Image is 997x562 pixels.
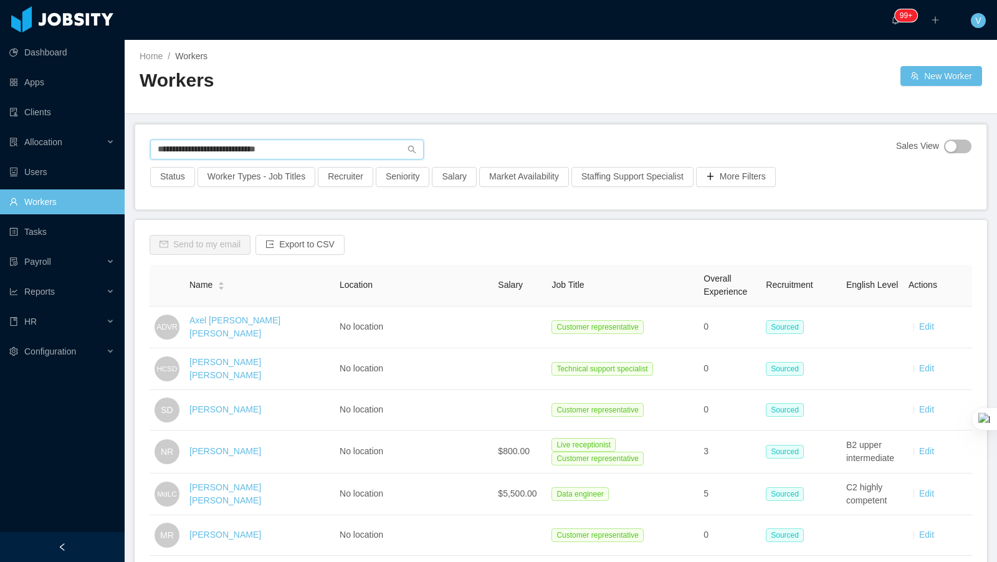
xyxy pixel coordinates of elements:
i: icon: bell [891,16,900,24]
span: Customer representative [551,320,643,334]
i: icon: solution [9,138,18,146]
a: Edit [919,321,934,331]
div: Sort [217,280,225,288]
a: Sourced [766,404,809,414]
a: [PERSON_NAME] [PERSON_NAME] [189,482,261,505]
i: icon: file-protect [9,257,18,266]
span: / [168,51,170,61]
a: Axel [PERSON_NAME] [PERSON_NAME] [189,315,280,338]
span: Reports [24,287,55,297]
td: No location [335,348,493,390]
td: No location [335,307,493,348]
h2: Workers [140,68,561,93]
span: Sourced [766,487,804,501]
span: Actions [909,280,937,290]
a: [PERSON_NAME] [189,404,261,414]
button: icon: usergroup-addNew Worker [900,66,982,86]
a: Sourced [766,363,809,373]
i: icon: caret-up [218,280,225,284]
a: Sourced [766,446,809,456]
i: icon: caret-down [218,285,225,288]
span: Customer representative [551,452,643,465]
button: Salary [432,167,477,187]
td: No location [335,390,493,431]
span: Overall Experience [704,274,747,297]
span: Live receptionist [551,438,616,452]
span: Salary [498,280,523,290]
a: Edit [919,488,934,498]
span: $5,500.00 [498,488,537,498]
a: [PERSON_NAME] [PERSON_NAME] [189,357,261,380]
button: Market Availability [479,167,569,187]
td: No location [335,431,493,474]
span: Sourced [766,528,804,542]
a: icon: userWorkers [9,189,115,214]
span: Name [189,279,212,292]
td: 0 [699,515,761,556]
a: Edit [919,404,934,414]
span: Allocation [24,137,62,147]
a: icon: auditClients [9,100,115,125]
span: Sourced [766,445,804,459]
a: icon: pie-chartDashboard [9,40,115,65]
span: Technical support specialist [551,362,652,376]
a: Sourced [766,321,809,331]
td: 0 [699,348,761,390]
span: HR [24,317,37,326]
td: 5 [699,474,761,515]
span: SD [161,398,173,422]
sup: 899 [895,9,917,22]
i: icon: setting [9,347,18,356]
button: Seniority [376,167,429,187]
span: Workers [175,51,208,61]
span: HCSD [157,358,178,379]
span: MR [160,523,174,548]
button: Worker Types - Job Titles [198,167,315,187]
span: Sourced [766,403,804,417]
td: B2 upper intermediate [841,431,904,474]
span: Configuration [24,346,76,356]
a: icon: robotUsers [9,160,115,184]
span: NR [161,439,173,464]
i: icon: search [408,145,416,154]
span: Customer representative [551,528,643,542]
td: 0 [699,307,761,348]
span: Location [340,280,373,290]
span: English Level [846,280,898,290]
span: Payroll [24,257,51,267]
i: icon: line-chart [9,287,18,296]
a: Sourced [766,488,809,498]
span: MdLC [157,483,176,505]
span: $800.00 [498,446,530,456]
i: icon: book [9,317,18,326]
button: Recruiter [318,167,373,187]
a: [PERSON_NAME] [189,446,261,456]
button: icon: exportExport to CSV [255,235,345,255]
td: C2 highly competent [841,474,904,515]
a: [PERSON_NAME] [189,530,261,540]
span: Customer representative [551,403,643,417]
td: 3 [699,431,761,474]
a: Edit [919,446,934,456]
button: icon: plusMore Filters [696,167,776,187]
a: Edit [919,530,934,540]
span: V [975,13,981,28]
button: Staffing Support Specialist [571,167,694,187]
td: No location [335,474,493,515]
span: Job Title [551,280,584,290]
a: icon: profileTasks [9,219,115,244]
span: Sourced [766,362,804,376]
button: Status [150,167,195,187]
i: icon: plus [931,16,940,24]
a: icon: appstoreApps [9,70,115,95]
span: Recruitment [766,280,813,290]
a: Edit [919,363,934,373]
td: No location [335,515,493,556]
td: 0 [699,390,761,431]
span: Sales View [896,140,939,153]
span: ADVR [156,316,178,338]
a: Home [140,51,163,61]
a: Sourced [766,530,809,540]
span: Data engineer [551,487,608,501]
